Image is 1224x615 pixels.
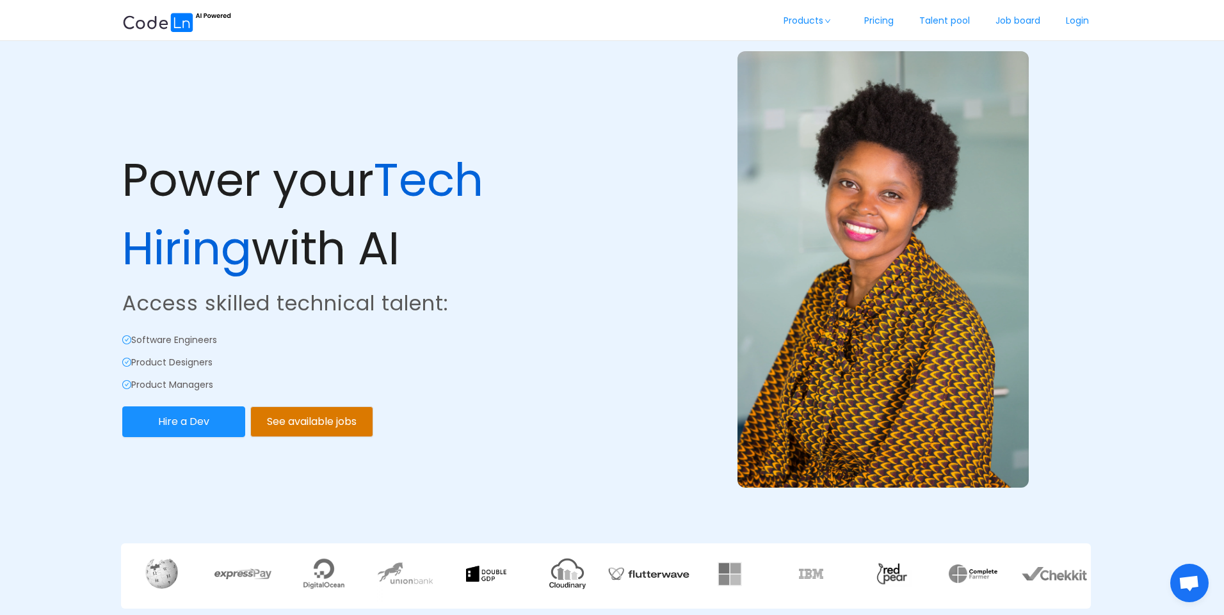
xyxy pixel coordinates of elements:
img: flutter.513ce320.webp [608,551,689,596]
p: Access skilled technical talent: [122,288,609,319]
button: See available jobs [250,406,373,437]
img: wikipedia.924a3bd0.webp [145,559,178,588]
i: icon: check-circle [122,380,131,389]
p: Power your with AI [122,146,609,283]
img: express.25241924.webp [214,568,271,579]
img: digitalocean.9711bae0.webp [303,554,344,594]
img: gdp.f5de0a9d.webp [466,566,506,582]
img: ibm.f019ecc1.webp [799,569,823,579]
button: Hire a Dev [122,406,245,437]
p: Software Engineers [122,333,609,347]
img: union.a1ab9f8d.webp [377,545,434,602]
img: xNYAAAAAA= [949,564,997,583]
i: icon: down [824,18,832,24]
img: fq4AAAAAAAAAAA= [718,562,742,586]
i: icon: check-circle [122,335,131,344]
img: example [737,51,1029,488]
img: 3JiQAAAAAABZABt8ruoJIq32+N62SQO0hFKGtpKBtqUKlH8dAofS56CJ7FppICrj1pHkAOPKAAA= [872,560,912,587]
img: ai.87e98a1d.svg [122,11,231,32]
img: chekkit.0bccf985.webp [1022,567,1086,580]
p: Product Designers [122,356,609,369]
img: cloud.8900efb9.webp [547,554,588,594]
p: Product Managers [122,378,609,392]
div: Open chat [1170,564,1209,602]
i: icon: check-circle [122,358,131,367]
